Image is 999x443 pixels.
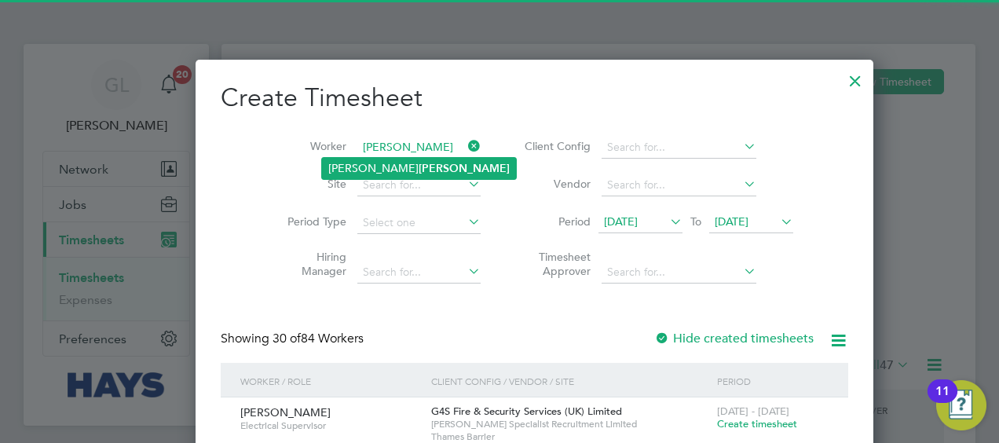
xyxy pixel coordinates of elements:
[221,82,848,115] h2: Create Timesheet
[604,214,638,229] span: [DATE]
[431,430,709,443] span: Thames Barrier
[602,174,756,196] input: Search for...
[936,380,986,430] button: Open Resource Center, 11 new notifications
[357,174,481,196] input: Search for...
[717,405,789,418] span: [DATE] - [DATE]
[654,331,814,346] label: Hide created timesheets
[221,331,367,347] div: Showing
[520,214,591,229] label: Period
[240,419,419,432] span: Electrical Supervisor
[322,158,516,179] li: [PERSON_NAME]
[686,211,706,232] span: To
[602,262,756,284] input: Search for...
[357,212,481,234] input: Select one
[419,162,510,175] b: [PERSON_NAME]
[240,405,331,419] span: [PERSON_NAME]
[357,137,481,159] input: Search for...
[602,137,756,159] input: Search for...
[273,331,301,346] span: 30 of
[520,250,591,278] label: Timesheet Approver
[431,418,709,430] span: [PERSON_NAME] Specialist Recruitment Limited
[715,214,748,229] span: [DATE]
[357,262,481,284] input: Search for...
[236,363,427,399] div: Worker / Role
[276,214,346,229] label: Period Type
[713,363,832,399] div: Period
[431,405,622,418] span: G4S Fire & Security Services (UK) Limited
[273,331,364,346] span: 84 Workers
[276,139,346,153] label: Worker
[935,391,950,412] div: 11
[520,139,591,153] label: Client Config
[427,363,713,399] div: Client Config / Vendor / Site
[717,417,797,430] span: Create timesheet
[276,250,346,278] label: Hiring Manager
[276,177,346,191] label: Site
[520,177,591,191] label: Vendor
